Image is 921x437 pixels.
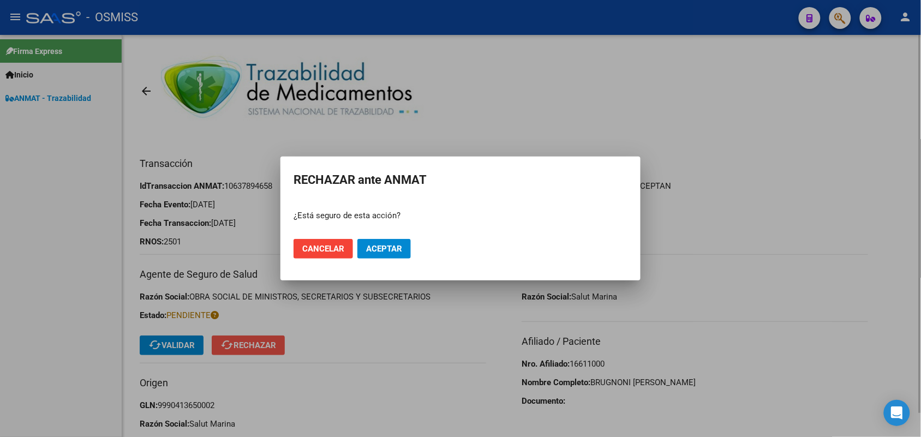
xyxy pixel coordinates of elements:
button: Cancelar [294,239,353,259]
span: Aceptar [366,244,402,254]
span: Cancelar [302,244,344,254]
button: Aceptar [357,239,411,259]
div: Open Intercom Messenger [884,400,910,426]
h2: RECHAZAR ante ANMAT [294,170,627,190]
p: ¿Está seguro de esta acción? [294,209,627,222]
